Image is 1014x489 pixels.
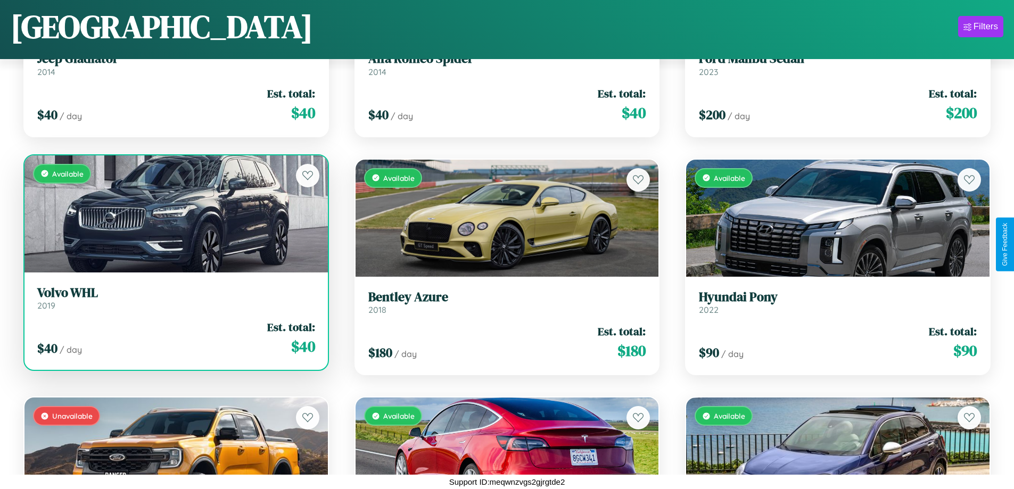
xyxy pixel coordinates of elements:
a: Ford Malibu Sedan2023 [699,51,977,77]
a: Alfa Romeo Spider2014 [368,51,646,77]
span: / day [394,349,417,359]
span: $ 40 [37,339,57,357]
span: Est. total: [598,324,646,339]
a: Volvo WHL2019 [37,285,315,311]
span: Est. total: [598,86,646,101]
span: Est. total: [267,86,315,101]
a: Hyundai Pony2022 [699,289,977,316]
span: $ 180 [617,340,646,361]
a: Jeep Gladiator2014 [37,51,315,77]
span: $ 200 [699,106,726,123]
span: 2014 [368,67,386,77]
span: Available [714,411,745,420]
span: Available [383,411,415,420]
span: Available [714,173,745,183]
span: Est. total: [267,319,315,335]
span: Available [52,169,84,178]
h3: Ford Malibu Sedan [699,51,977,67]
span: / day [60,344,82,355]
h3: Bentley Azure [368,289,646,305]
button: Filters [958,16,1003,37]
h3: Hyundai Pony [699,289,977,305]
span: / day [721,349,744,359]
span: $ 200 [946,102,977,123]
span: $ 90 [953,340,977,361]
span: 2022 [699,304,719,315]
span: $ 40 [37,106,57,123]
div: Give Feedback [1001,223,1009,266]
span: / day [391,111,413,121]
span: $ 40 [291,336,315,357]
h1: [GEOGRAPHIC_DATA] [11,5,313,48]
span: Available [383,173,415,183]
span: Unavailable [52,411,93,420]
span: 2019 [37,300,55,311]
span: $ 40 [291,102,315,123]
span: 2018 [368,304,386,315]
span: $ 40 [368,106,389,123]
span: $ 180 [368,344,392,361]
span: / day [60,111,82,121]
h3: Alfa Romeo Spider [368,51,646,67]
p: Support ID: meqwnzvgs2gjrgtde2 [449,475,565,489]
span: 2023 [699,67,718,77]
h3: Jeep Gladiator [37,51,315,67]
span: $ 90 [699,344,719,361]
a: Bentley Azure2018 [368,289,646,316]
span: Est. total: [929,86,977,101]
span: / day [728,111,750,121]
span: $ 40 [622,102,646,123]
span: 2014 [37,67,55,77]
div: Filters [974,21,998,32]
span: Est. total: [929,324,977,339]
h3: Volvo WHL [37,285,315,301]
